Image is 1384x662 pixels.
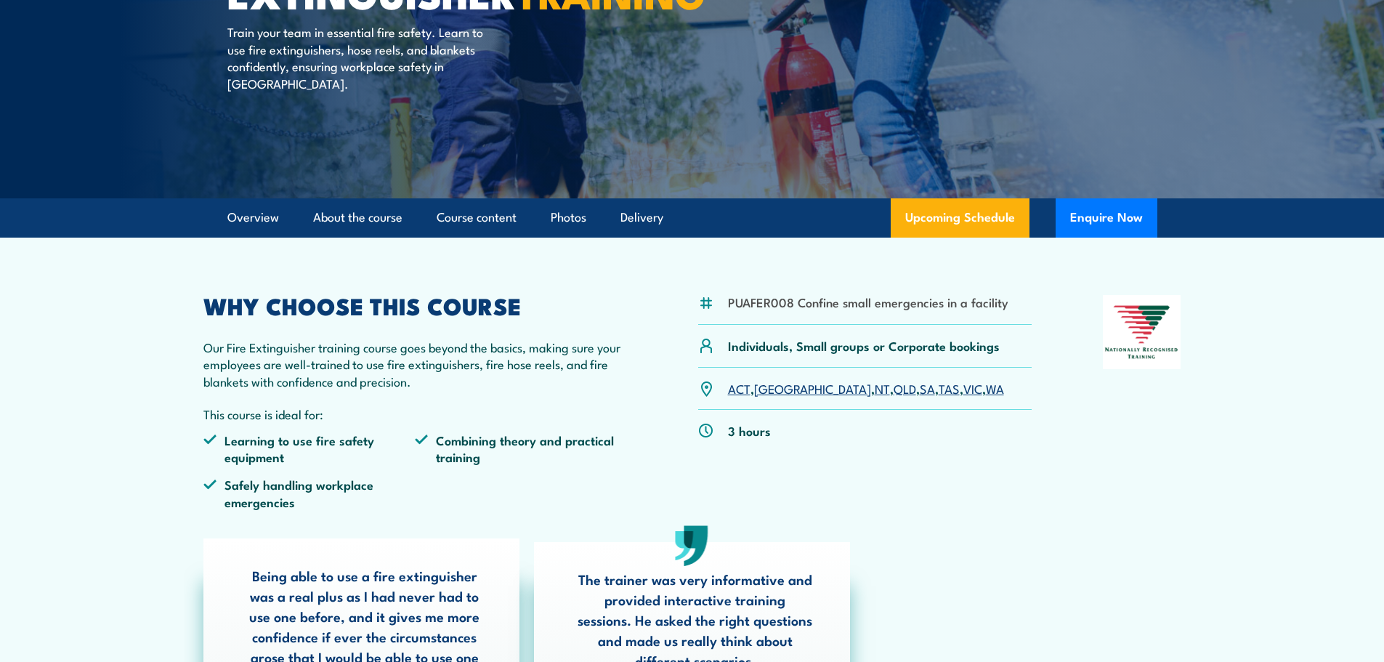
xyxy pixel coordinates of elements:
[203,405,628,422] p: This course is ideal for:
[551,198,586,237] a: Photos
[1056,198,1157,238] button: Enquire Now
[437,198,517,237] a: Course content
[963,379,982,397] a: VIC
[415,432,627,466] li: Combining theory and practical training
[227,198,279,237] a: Overview
[728,380,1004,397] p: , , , , , , ,
[728,337,1000,354] p: Individuals, Small groups or Corporate bookings
[728,422,771,439] p: 3 hours
[203,432,416,466] li: Learning to use fire safety equipment
[891,198,1029,238] a: Upcoming Schedule
[986,379,1004,397] a: WA
[920,379,935,397] a: SA
[203,339,628,389] p: Our Fire Extinguisher training course goes beyond the basics, making sure your employees are well...
[894,379,916,397] a: QLD
[203,295,628,315] h2: WHY CHOOSE THIS COURSE
[728,294,1008,310] li: PUAFER008 Confine small emergencies in a facility
[875,379,890,397] a: NT
[620,198,663,237] a: Delivery
[754,379,871,397] a: [GEOGRAPHIC_DATA]
[313,198,402,237] a: About the course
[227,23,493,92] p: Train your team in essential fire safety. Learn to use fire extinguishers, hose reels, and blanke...
[939,379,960,397] a: TAS
[1103,295,1181,369] img: Nationally Recognised Training logo.
[203,476,416,510] li: Safely handling workplace emergencies
[728,379,750,397] a: ACT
